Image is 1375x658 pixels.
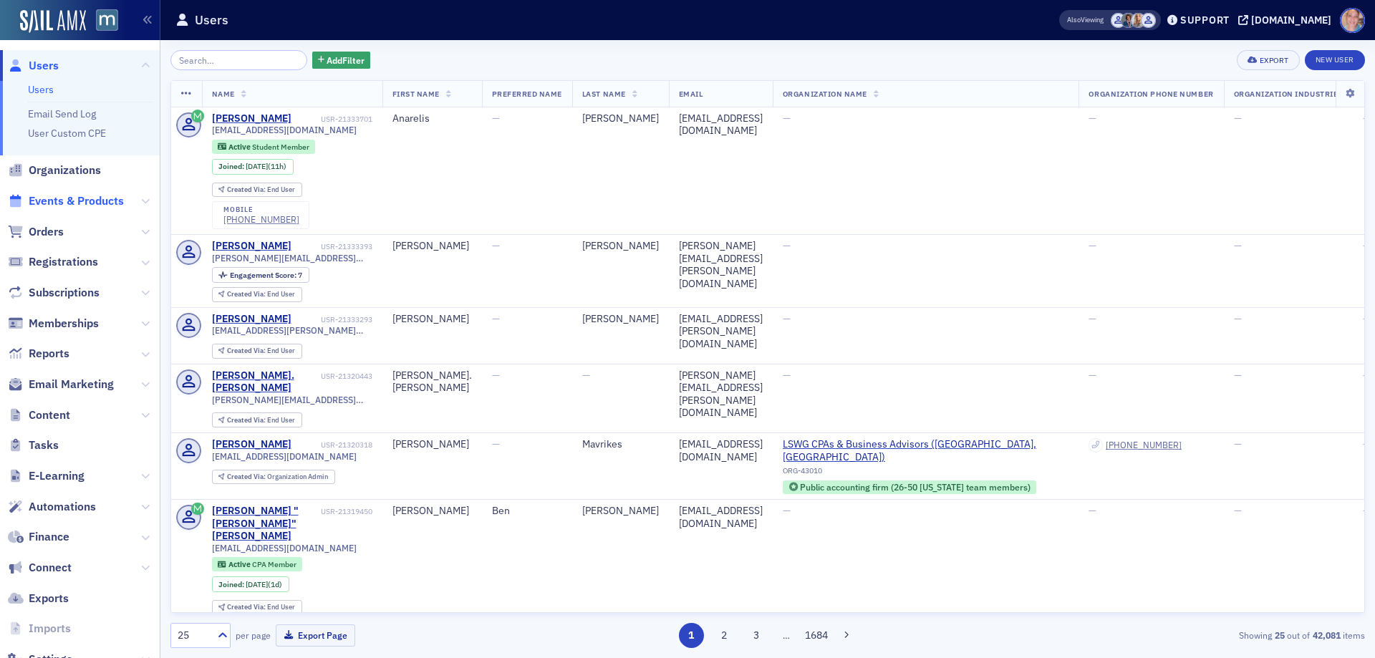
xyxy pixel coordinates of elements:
button: AddFilter [312,52,371,69]
span: — [1089,112,1096,125]
div: mobile [223,205,299,214]
span: Organization Name [783,89,867,99]
span: [DATE] [246,161,268,171]
a: Email Send Log [28,107,96,120]
div: Created Via: End User [212,344,302,359]
div: [PERSON_NAME] [582,505,659,518]
span: Justin Chase [1141,13,1156,28]
span: Lauren Standiford [1111,13,1126,28]
strong: 25 [1272,629,1287,642]
span: Profile [1340,8,1365,33]
span: — [783,239,791,252]
span: Organization Industries [1234,89,1343,99]
a: Tasks [8,437,59,453]
span: — [783,504,791,517]
a: New User [1305,50,1365,70]
span: Last Name [582,89,626,99]
a: Exports [8,591,69,606]
a: E-Learning [8,468,85,484]
div: 7 [230,271,302,279]
label: per page [236,629,271,642]
span: Active [228,559,252,569]
strong: 42,081 [1310,629,1343,642]
div: 25 [178,628,209,643]
a: Active CPA Member [218,560,296,569]
img: SailAMX [20,10,86,33]
a: [PERSON_NAME].[PERSON_NAME] [212,369,319,395]
div: End User [227,604,295,611]
div: Support [1180,14,1230,26]
a: Registrations [8,254,98,270]
div: USR-21319450 [321,507,372,516]
span: [EMAIL_ADDRESS][DOMAIN_NAME] [212,543,357,553]
div: USR-21333701 [294,115,372,124]
a: [PHONE_NUMBER] [223,214,299,225]
div: Public accounting firm (26-50 [US_STATE] team members) [800,483,1031,491]
span: Automations [29,499,96,515]
div: [PERSON_NAME] [392,313,472,326]
button: 1 [679,623,704,648]
button: Export Page [276,624,355,647]
div: Anarelis [392,112,472,125]
div: [EMAIL_ADDRESS][DOMAIN_NAME] [679,112,763,137]
div: ORG-43010 [783,466,1069,480]
div: Joined: 2025-09-25 00:00:00 [212,159,294,175]
span: Created Via : [227,346,267,355]
div: [PERSON_NAME] [582,240,659,253]
div: Active: Active: CPA Member [212,557,303,571]
span: — [1234,369,1242,382]
div: USR-21320318 [294,440,372,450]
span: — [492,312,500,325]
span: — [1234,504,1242,517]
span: Engagement Score : [230,270,298,280]
a: Content [8,407,70,423]
span: First Name [392,89,440,99]
a: Automations [8,499,96,515]
span: Chris Dougherty [1121,13,1136,28]
span: — [582,369,590,382]
span: Emily Trott [1131,13,1146,28]
span: [PERSON_NAME][EMAIL_ADDRESS][PERSON_NAME][DOMAIN_NAME] [212,395,372,405]
div: Showing out of items [977,629,1365,642]
span: — [1363,437,1371,450]
div: Joined: 2025-09-24 00:00:00 [212,576,289,592]
a: Finance [8,529,69,545]
a: Imports [8,621,71,637]
span: Organization Phone Number [1089,89,1213,99]
div: [PERSON_NAME] [582,313,659,326]
div: [PERSON_NAME] [392,505,472,518]
div: Organization Admin [227,473,328,481]
a: Subscriptions [8,285,100,301]
span: — [1089,504,1096,517]
span: Name [212,89,235,99]
div: Export [1260,57,1289,64]
span: Student Member [252,142,309,152]
div: End User [227,417,295,425]
div: Created Via: End User [212,600,302,615]
a: View Homepage [86,9,118,34]
span: Viewing [1067,15,1104,25]
div: End User [227,186,295,194]
div: [EMAIL_ADDRESS][PERSON_NAME][DOMAIN_NAME] [679,313,763,351]
span: [EMAIL_ADDRESS][DOMAIN_NAME] [212,451,357,462]
span: E-Learning [29,468,85,484]
div: [PERSON_NAME] [582,112,659,125]
div: [DOMAIN_NAME] [1251,14,1331,26]
div: [PERSON_NAME] [392,240,472,253]
div: [PERSON_NAME].[PERSON_NAME] [392,369,472,395]
div: [EMAIL_ADDRESS][DOMAIN_NAME] [679,438,763,463]
a: [PERSON_NAME] [212,240,291,253]
div: Mavrikes [582,438,659,451]
div: [PERSON_NAME] [212,438,291,451]
div: [PERSON_NAME] [212,112,291,125]
span: — [783,312,791,325]
span: — [1234,312,1242,325]
span: [PERSON_NAME][EMAIL_ADDRESS][PERSON_NAME][DOMAIN_NAME] [212,253,372,263]
button: Export [1237,50,1299,70]
span: — [1234,437,1242,450]
span: Organizations [29,163,101,178]
div: Created Via: End User [212,287,302,302]
a: Events & Products [8,193,124,209]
